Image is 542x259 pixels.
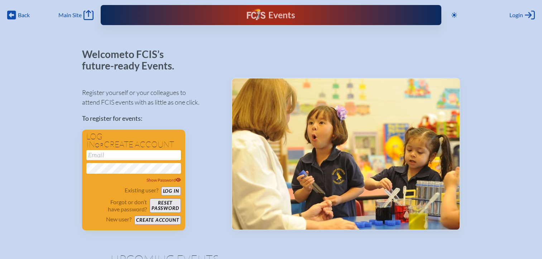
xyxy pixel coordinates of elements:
[150,198,181,213] button: Resetpassword
[18,11,30,19] span: Back
[86,198,147,213] p: Forgot or don’t have password?
[147,177,181,183] span: Show Password
[82,114,220,123] p: To register for events:
[86,150,181,160] input: Email
[58,10,93,20] a: Main Site
[232,78,460,230] img: Events
[106,216,131,223] p: New user?
[125,187,158,194] p: Existing user?
[82,49,182,71] p: Welcome to FCIS’s future-ready Events.
[161,187,181,196] button: Log in
[95,142,104,149] span: or
[58,11,82,19] span: Main Site
[509,11,523,19] span: Login
[86,133,181,149] h1: Log in create account
[197,9,345,21] div: FCIS Events — Future ready
[82,88,220,107] p: Register yourself or your colleagues to attend FCIS events with as little as one click.
[134,216,181,225] button: Create account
